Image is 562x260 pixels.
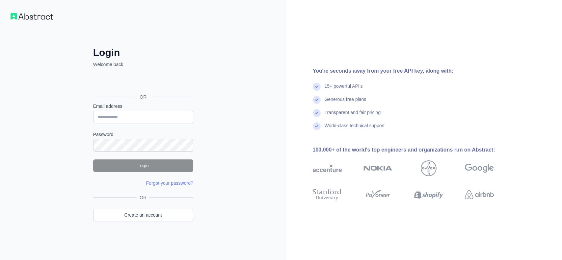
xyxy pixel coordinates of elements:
div: 100,000+ of the world's top engineers and organizations run on Abstract: [313,146,515,154]
span: OR [137,194,149,201]
img: nokia [363,160,392,176]
label: Email address [93,103,193,109]
img: shopify [414,187,443,202]
img: check mark [313,96,321,104]
img: accenture [313,160,342,176]
img: check mark [313,122,321,130]
a: Create an account [93,209,193,221]
span: OR [134,94,152,100]
img: check mark [313,109,321,117]
a: Forgot your password? [146,180,193,186]
button: Login [93,159,193,172]
p: Welcome back [93,61,193,68]
img: google [465,160,494,176]
div: Generous free plans [325,96,366,109]
iframe: Sign in with Google Button [90,75,195,89]
img: bayer [421,160,437,176]
img: stanford university [313,187,342,202]
div: World-class technical support [325,122,385,135]
div: You're seconds away from your free API key, along with: [313,67,515,75]
label: Password [93,131,193,138]
img: airbnb [465,187,494,202]
h2: Login [93,47,193,59]
img: Workflow [11,13,53,20]
img: check mark [313,83,321,91]
div: 15+ powerful API's [325,83,363,96]
div: Transparent and fair pricing [325,109,381,122]
img: payoneer [363,187,392,202]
